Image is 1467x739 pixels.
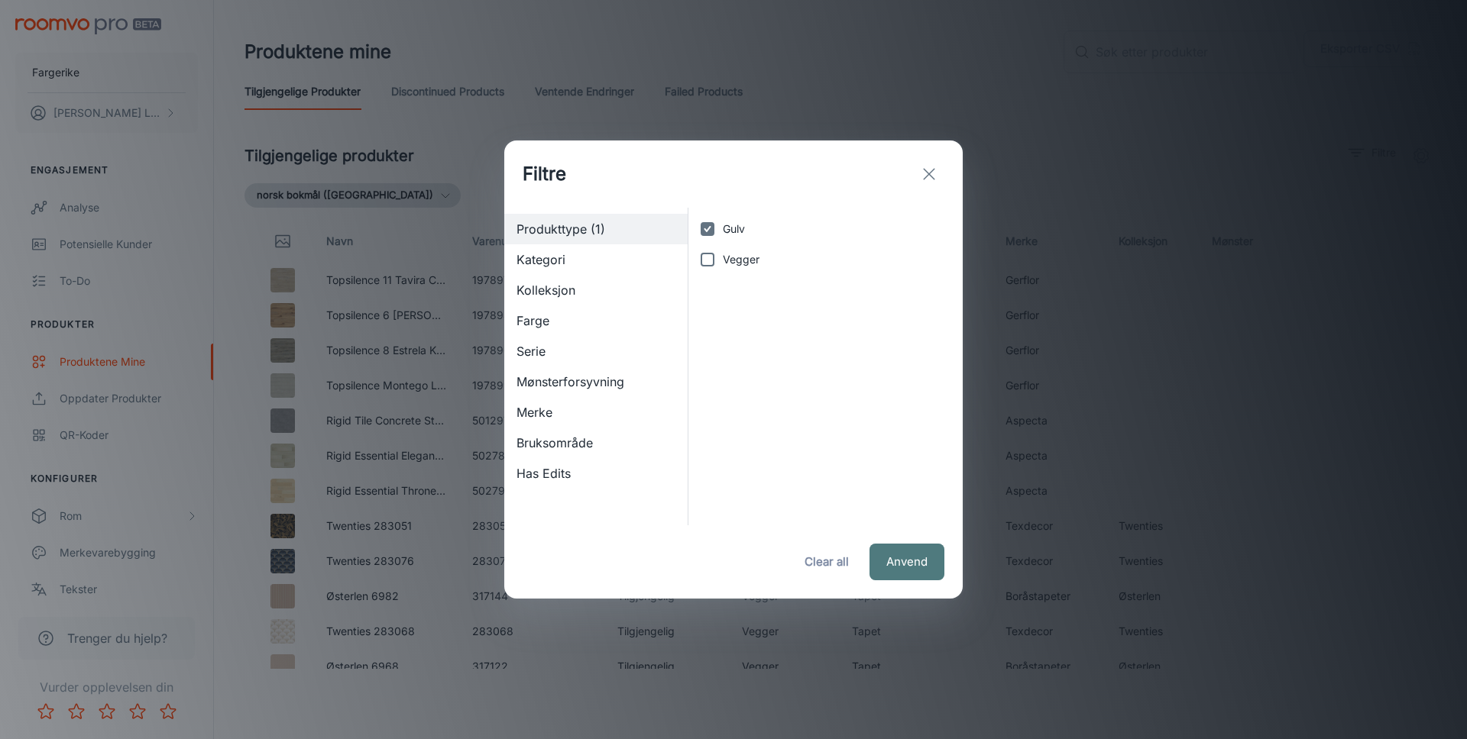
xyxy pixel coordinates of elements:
div: Serie [504,336,688,366]
h1: Filtre [523,160,566,188]
span: Produkttype (1) [517,220,675,238]
span: Serie [517,342,675,360]
div: Merke [504,397,688,428]
span: Kolleksjon [517,281,675,299]
span: Merke [517,403,675,421]
div: Bruksområde [504,428,688,458]
div: Kolleksjon [504,275,688,305]
button: exit [914,159,944,189]
div: Kategori [504,244,688,275]
span: Farge [517,311,675,330]
button: Anvend [870,544,944,580]
div: Farge [504,305,688,336]
button: Clear all [796,544,857,580]
span: Mønsterforsyvning [517,373,675,391]
div: Mønsterforsyvning [504,366,688,397]
div: Produkttype (1) [504,214,688,244]
span: Vegger [723,251,759,268]
div: Has Edits [504,458,688,489]
span: Has Edits [517,464,675,482]
span: Bruksområde [517,434,675,452]
span: Kategori [517,250,675,269]
span: Gulv [723,221,745,237]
